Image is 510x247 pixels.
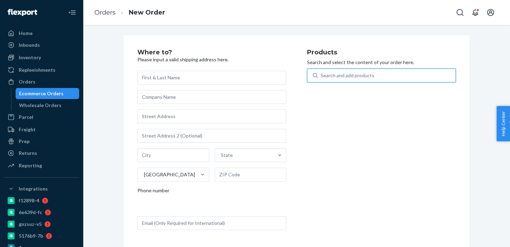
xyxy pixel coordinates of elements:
div: Orders [19,78,35,85]
a: Wholesale Orders [16,100,79,111]
img: Flexport logo [8,9,37,16]
a: Reporting [4,160,79,171]
input: [GEOGRAPHIC_DATA] [143,171,144,178]
a: 5176b9-7b [4,230,79,241]
a: Inventory [4,52,79,63]
a: Orders [4,76,79,87]
input: Email (Only Required for International) [137,216,286,230]
button: Integrations [4,183,79,194]
button: Open account menu [484,6,498,19]
a: Parcel [4,112,79,123]
input: Street Address [137,109,286,123]
div: Reporting [19,162,42,169]
input: City [137,148,209,162]
a: Prep [4,136,79,147]
h2: Where to? [137,49,286,56]
h2: Products [307,49,456,56]
input: Street Address 2 (Optional) [137,129,286,143]
a: f12898-4 [4,195,79,206]
button: Open notifications [468,6,482,19]
a: Home [4,28,79,39]
div: Ecommerce Orders [19,90,63,97]
button: Open Search Box [453,6,467,19]
div: Search and add products [321,72,374,79]
div: Home [19,30,33,37]
a: 6e639d-fc [4,207,79,218]
a: Inbounds [4,39,79,51]
div: Inbounds [19,42,40,48]
p: Please input a valid shipping address here. [137,56,286,63]
div: gnzsuz-v5 [19,221,42,228]
a: Freight [4,124,79,135]
div: Returns [19,150,37,157]
a: Ecommerce Orders [16,88,79,99]
a: New Order [129,9,165,16]
input: Company Name [137,90,286,104]
div: 5176b9-7b [19,232,43,239]
div: State [221,152,233,159]
a: gnzsuz-v5 [4,219,79,230]
div: Inventory [19,54,41,61]
p: Search and select the content of your order here. [307,59,456,66]
div: Prep [19,138,29,145]
button: Help Center [496,106,510,141]
div: Integrations [19,185,48,192]
button: Close Navigation [65,6,79,19]
div: [GEOGRAPHIC_DATA] [144,171,195,178]
span: Phone number [137,187,169,197]
a: Orders [94,9,116,16]
input: ZIP Code [215,168,287,182]
a: Replenishments [4,64,79,76]
div: Wholesale Orders [19,102,61,109]
div: Replenishments [19,67,56,73]
ol: breadcrumbs [89,2,171,23]
a: Returns [4,148,79,159]
div: Freight [19,126,36,133]
div: 6e639d-fc [19,209,42,216]
div: Parcel [19,114,33,121]
div: f12898-4 [19,197,39,204]
input: First & Last Name [137,71,286,85]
